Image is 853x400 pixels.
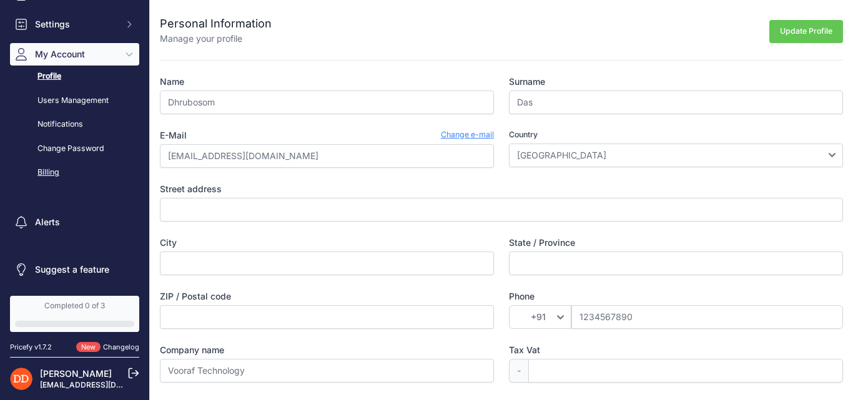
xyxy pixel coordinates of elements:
label: Country [509,129,843,141]
label: Name [160,76,494,88]
label: Company name [160,344,494,356]
a: Changelog [103,343,139,351]
span: - [509,359,528,383]
button: My Account [10,43,139,66]
label: Phone [509,290,843,303]
label: E-Mail [160,129,187,142]
label: City [160,237,494,249]
div: Completed 0 of 3 [15,301,134,311]
a: Suggest a feature [10,258,139,281]
label: ZIP / Postal code [160,290,494,303]
a: Change Password [10,138,139,160]
label: Street address [160,183,843,195]
h2: Personal Information [160,15,272,32]
a: Completed 0 of 3 [10,296,139,332]
a: [EMAIL_ADDRESS][DOMAIN_NAME] [40,380,170,389]
a: Change e-mail [441,129,494,142]
span: My Account [35,48,117,61]
a: Users Management [10,90,139,112]
a: Notifications [10,114,139,135]
a: [PERSON_NAME] [40,368,112,379]
button: Settings [10,13,139,36]
button: Update Profile [769,20,843,43]
p: Manage your profile [160,32,272,45]
a: Profile [10,66,139,87]
span: Settings [35,18,117,31]
a: Billing [10,162,139,183]
label: State / Province [509,237,843,249]
span: Tax Vat [509,344,540,355]
span: New [76,342,101,353]
label: Surname [509,76,843,88]
a: Alerts [10,211,139,233]
div: Pricefy v1.7.2 [10,342,52,353]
